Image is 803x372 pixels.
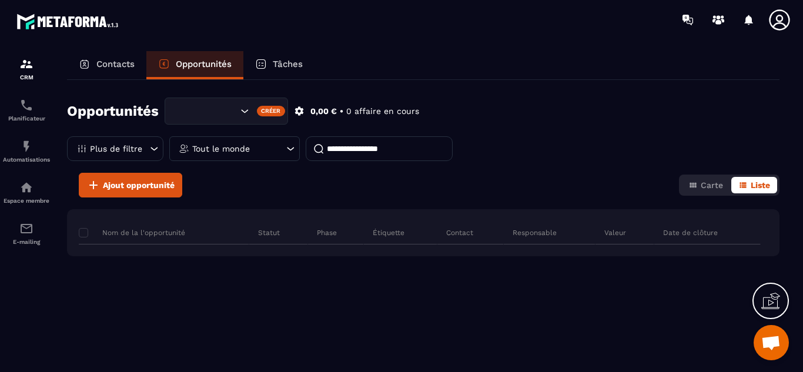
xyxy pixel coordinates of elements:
[346,106,419,117] p: 0 affaire en cours
[273,59,303,69] p: Tâches
[90,145,142,153] p: Plus de filtre
[754,325,789,360] div: Ouvrir le chat
[3,239,50,245] p: E-mailing
[681,177,730,193] button: Carte
[3,213,50,254] a: emailemailE-mailing
[19,222,34,236] img: email
[103,179,175,191] span: Ajout opportunité
[19,180,34,195] img: automations
[67,51,146,79] a: Contacts
[243,51,314,79] a: Tâches
[79,173,182,197] button: Ajout opportunité
[731,177,777,193] button: Liste
[373,228,404,237] p: Étiquette
[446,228,473,237] p: Contact
[19,57,34,71] img: formation
[513,228,557,237] p: Responsable
[79,228,185,237] p: Nom de la l'opportunité
[67,99,159,123] h2: Opportunités
[3,74,50,81] p: CRM
[176,59,232,69] p: Opportunités
[310,106,337,117] p: 0,00 €
[146,51,243,79] a: Opportunités
[19,139,34,153] img: automations
[3,48,50,89] a: formationformationCRM
[258,228,280,237] p: Statut
[340,106,343,117] p: •
[16,11,122,32] img: logo
[3,156,50,163] p: Automatisations
[175,105,237,118] input: Search for option
[3,197,50,204] p: Espace membre
[317,228,337,237] p: Phase
[192,145,250,153] p: Tout le monde
[96,59,135,69] p: Contacts
[604,228,626,237] p: Valeur
[3,115,50,122] p: Planificateur
[663,228,718,237] p: Date de clôture
[165,98,288,125] div: Search for option
[3,172,50,213] a: automationsautomationsEspace membre
[3,89,50,130] a: schedulerschedulerPlanificateur
[701,180,723,190] span: Carte
[3,130,50,172] a: automationsautomationsAutomatisations
[19,98,34,112] img: scheduler
[751,180,770,190] span: Liste
[257,106,286,116] div: Créer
